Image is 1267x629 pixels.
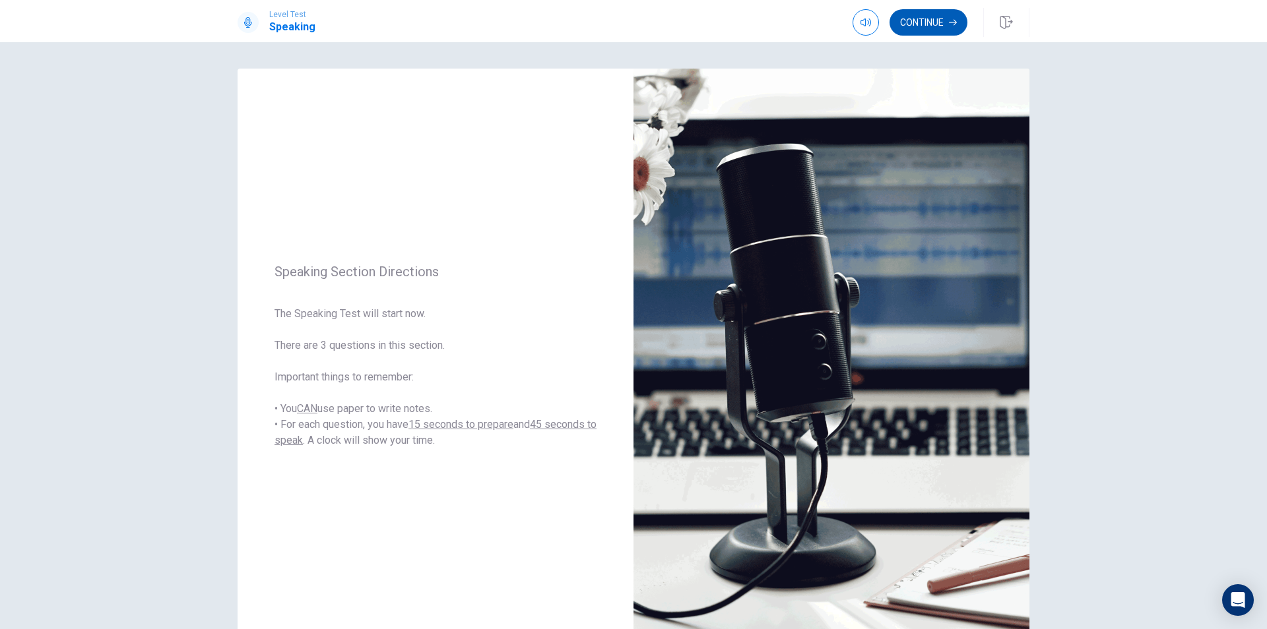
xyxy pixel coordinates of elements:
[275,264,597,280] span: Speaking Section Directions
[269,19,315,35] h1: Speaking
[408,418,513,431] u: 15 seconds to prepare
[1222,584,1254,616] div: Open Intercom Messenger
[890,9,967,36] button: Continue
[269,10,315,19] span: Level Test
[275,306,597,448] span: The Speaking Test will start now. There are 3 questions in this section. Important things to reme...
[297,402,317,415] u: CAN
